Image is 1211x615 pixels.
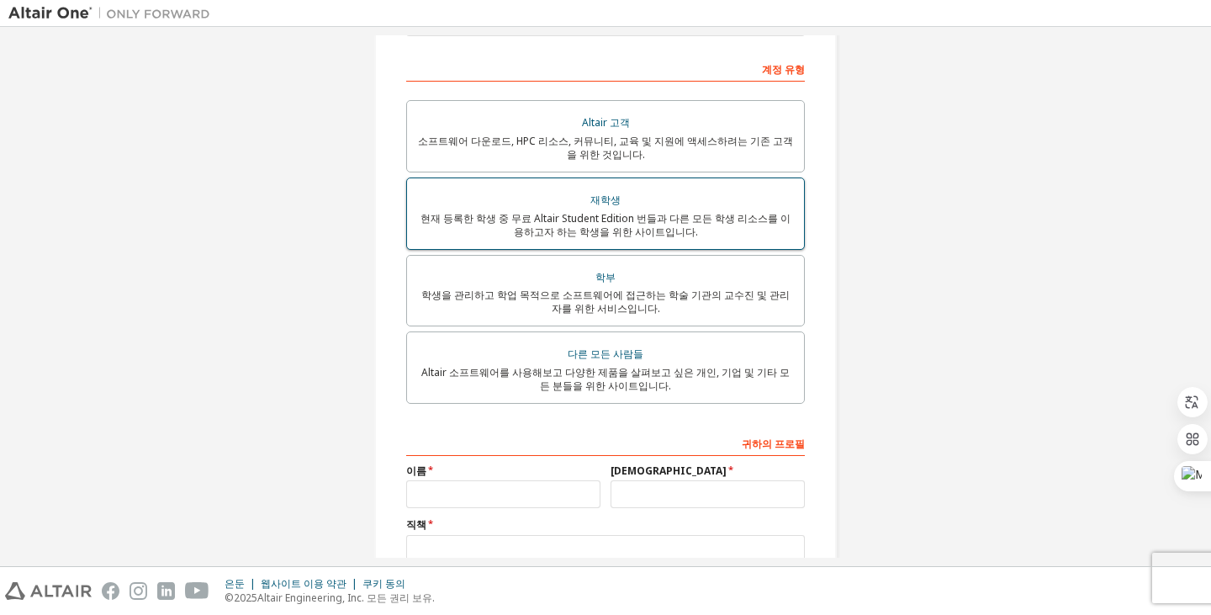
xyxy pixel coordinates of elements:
img: altair_logo.svg [5,582,92,600]
font: Altair 고객 [582,115,630,130]
font: Altair 소프트웨어를 사용해보고 다양한 제품을 살펴보고 싶은 개인, 기업 및 기타 모든 분들을 위한 사이트입니다. [421,365,790,393]
font: 학생을 관리하고 학업 목적으로 소프트웨어에 접근하는 학술 기관의 교수진 및 관리자를 위한 서비스입니다. [421,288,790,315]
font: 이름 [406,464,426,478]
font: 귀하의 프로필 [742,437,805,451]
font: 현재 등록한 학생 중 무료 Altair Student Edition 번들과 다른 모든 학생 리소스를 이용하고자 하는 학생을 위한 사이트입니다. [420,211,791,239]
font: © [225,591,234,605]
img: youtube.svg [185,582,209,600]
font: 쿠키 동의 [362,576,405,591]
font: 소프트웨어 다운로드, HPC 리소스, 커뮤니티, 교육 및 지원에 액세스하려는 기존 고객을 위한 것입니다. [418,134,793,162]
font: 재학생 [590,193,621,207]
font: [DEMOGRAPHIC_DATA] [611,464,727,478]
img: instagram.svg [130,582,147,600]
font: 은둔 [225,576,245,591]
font: Altair Engineering, Inc. 모든 권리 보유. [257,591,435,605]
font: 웹사이트 이용 약관 [261,576,346,591]
img: facebook.svg [102,582,119,600]
font: 학부 [595,270,616,284]
font: 2025 [234,591,257,605]
font: 다른 모든 사람들 [568,347,643,361]
font: 계정 유형 [762,62,805,77]
img: linkedin.svg [157,582,175,600]
img: 알타이르 원 [8,5,219,22]
font: 직책 [406,517,426,532]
